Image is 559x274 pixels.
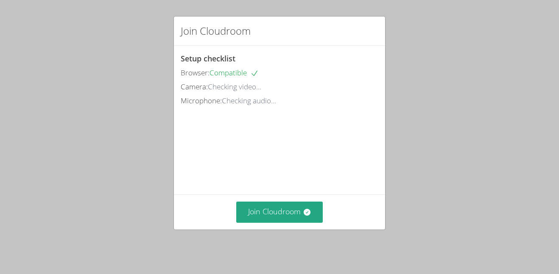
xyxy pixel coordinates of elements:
[222,96,276,105] span: Checking audio...
[236,202,323,222] button: Join Cloudroom
[181,23,251,39] h2: Join Cloudroom
[181,68,210,77] span: Browser:
[210,68,259,77] span: Compatible
[181,53,235,64] span: Setup checklist
[181,82,208,91] span: Camera:
[208,82,261,91] span: Checking video...
[181,96,222,105] span: Microphone:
